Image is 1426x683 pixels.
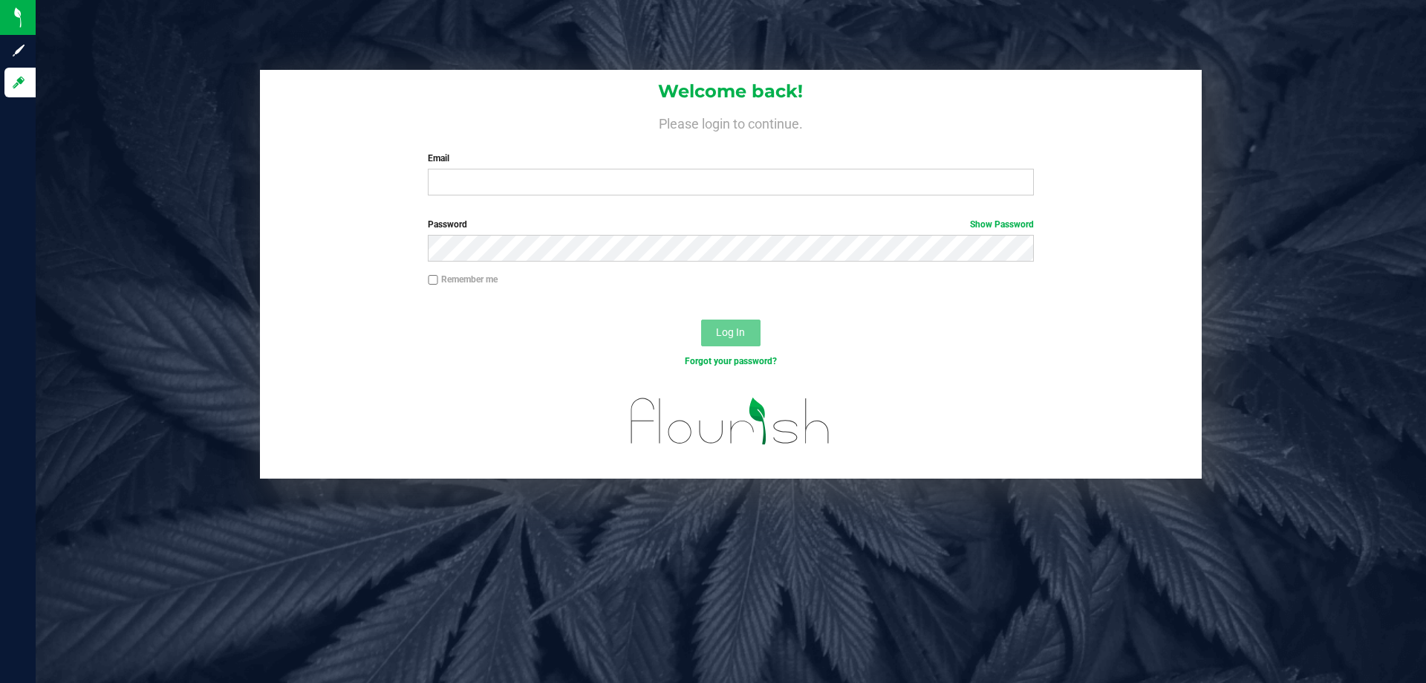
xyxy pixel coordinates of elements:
[701,320,761,346] button: Log In
[428,219,467,230] span: Password
[428,152,1033,165] label: Email
[11,75,26,90] inline-svg: Log in
[11,43,26,58] inline-svg: Sign up
[970,219,1034,230] a: Show Password
[428,273,498,286] label: Remember me
[260,113,1202,131] h4: Please login to continue.
[260,82,1202,101] h1: Welcome back!
[428,275,438,285] input: Remember me
[685,356,777,366] a: Forgot your password?
[613,383,848,459] img: flourish_logo.svg
[716,326,745,338] span: Log In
